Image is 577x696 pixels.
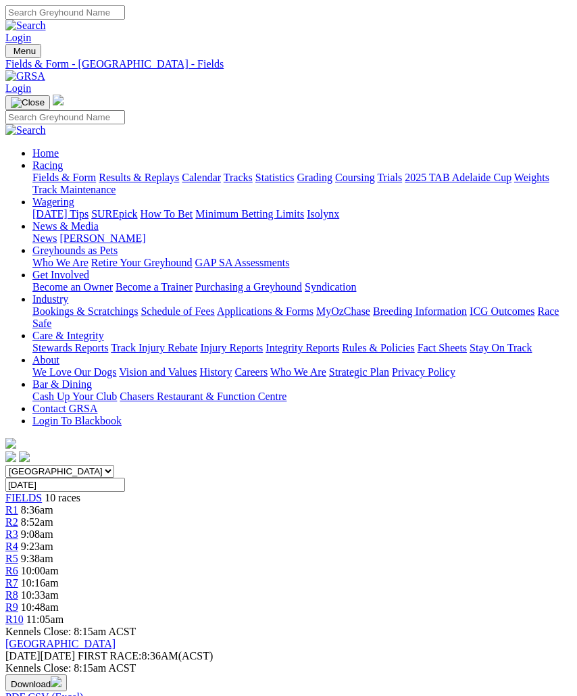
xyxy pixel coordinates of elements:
div: News & Media [32,232,572,245]
span: R1 [5,504,18,516]
a: Become a Trainer [116,281,193,293]
img: twitter.svg [19,451,30,462]
span: R2 [5,516,18,528]
a: R6 [5,565,18,576]
a: How To Bet [141,208,193,220]
a: Stewards Reports [32,342,108,353]
a: About [32,354,59,366]
a: Bar & Dining [32,378,92,390]
span: 11:05am [26,614,64,625]
a: 2025 TAB Adelaide Cup [405,172,511,183]
a: Racing [32,159,63,171]
span: 9:38am [21,553,53,564]
div: Care & Integrity [32,342,572,354]
a: Who We Are [270,366,326,378]
a: Greyhounds as Pets [32,245,118,256]
button: Toggle navigation [5,95,50,110]
a: Fact Sheets [418,342,467,353]
img: Search [5,124,46,136]
a: Calendar [182,172,221,183]
a: [DATE] Tips [32,208,89,220]
a: Fields & Form [32,172,96,183]
a: Minimum Betting Limits [195,208,304,220]
a: MyOzChase [316,305,370,317]
img: facebook.svg [5,451,16,462]
span: 10:33am [21,589,59,601]
img: logo-grsa-white.png [53,95,64,105]
a: Fields & Form - [GEOGRAPHIC_DATA] - Fields [5,58,572,70]
a: Chasers Restaurant & Function Centre [120,391,286,402]
span: 8:52am [21,516,53,528]
a: Bookings & Scratchings [32,305,138,317]
a: Syndication [305,281,356,293]
input: Search [5,110,125,124]
a: Purchasing a Greyhound [195,281,302,293]
img: logo-grsa-white.png [5,438,16,449]
a: Careers [234,366,268,378]
a: Breeding Information [373,305,467,317]
span: 10:16am [21,577,59,589]
span: [DATE] [5,650,41,662]
a: [PERSON_NAME] [59,232,145,244]
a: Vision and Values [119,366,197,378]
a: Track Injury Rebate [111,342,197,353]
a: Rules & Policies [342,342,415,353]
a: Race Safe [32,305,559,329]
span: 10:00am [21,565,59,576]
a: FIELDS [5,492,42,503]
a: Coursing [335,172,375,183]
a: Login [5,32,31,43]
a: Integrity Reports [266,342,339,353]
div: Industry [32,305,572,330]
div: About [32,366,572,378]
a: R10 [5,614,24,625]
a: Strategic Plan [329,366,389,378]
a: Privacy Policy [392,366,455,378]
a: Cash Up Your Club [32,391,117,402]
img: Close [11,97,45,108]
a: Become an Owner [32,281,113,293]
a: Wagering [32,196,74,207]
a: Weights [514,172,549,183]
img: download.svg [51,676,61,687]
a: R9 [5,601,18,613]
a: Trials [377,172,402,183]
a: Grading [297,172,332,183]
a: Get Involved [32,269,89,280]
div: Wagering [32,208,572,220]
button: Download [5,674,67,691]
span: 8:36AM(ACST) [78,650,213,662]
a: R4 [5,541,18,552]
button: Toggle navigation [5,44,41,58]
a: SUREpick [91,208,137,220]
a: We Love Our Dogs [32,366,116,378]
div: Greyhounds as Pets [32,257,572,269]
a: Login [5,82,31,94]
a: Statistics [255,172,295,183]
span: [DATE] [5,650,75,662]
img: Search [5,20,46,32]
a: R7 [5,577,18,589]
span: R5 [5,553,18,564]
a: Isolynx [307,208,339,220]
a: Results & Replays [99,172,179,183]
a: Injury Reports [200,342,263,353]
div: Kennels Close: 8:15am ACST [5,662,572,674]
input: Select date [5,478,125,492]
img: GRSA [5,70,45,82]
a: Who We Are [32,257,89,268]
a: Track Maintenance [32,184,116,195]
a: R3 [5,528,18,540]
span: Kennels Close: 8:15am ACST [5,626,136,637]
a: News [32,232,57,244]
a: Applications & Forms [217,305,313,317]
div: Get Involved [32,281,572,293]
